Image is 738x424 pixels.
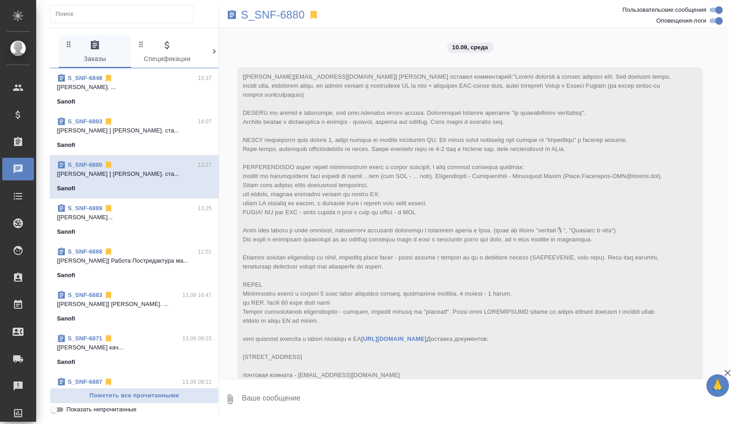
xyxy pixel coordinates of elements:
[64,40,126,65] span: Заказы
[50,198,219,242] div: S_SNF-688913:25[[PERSON_NAME]...Sanofi
[57,170,212,179] p: [[PERSON_NAME] ] [PERSON_NAME]. ста...
[706,374,729,397] button: 🙏
[57,343,212,352] p: [[PERSON_NAME] кач...
[57,184,75,193] p: Sanofi
[50,112,219,155] div: S_SNF-689314:07[[PERSON_NAME] ] [PERSON_NAME]. ста...Sanofi
[55,391,214,401] span: Пометить все прочитанными
[104,74,113,83] svg: Отписаться
[50,242,219,285] div: S_SNF-688811:01[[PERSON_NAME]] Работа Постредактура ма...Sanofi
[104,117,113,126] svg: Отписаться
[622,5,706,14] span: Пользовательские сообщения
[68,75,102,81] a: S_SNF-6848
[57,126,212,135] p: [[PERSON_NAME] ] [PERSON_NAME]. ста...
[68,161,102,168] a: S_SNF-6880
[137,40,146,48] svg: Зажми и перетащи, чтобы поменять порядок вкладок
[57,213,212,222] p: [[PERSON_NAME]...
[65,40,73,48] svg: Зажми и перетащи, чтобы поменять порядок вкладок
[104,377,113,386] svg: Отписаться
[710,376,725,395] span: 🙏
[183,291,212,300] p: 13.09 16:47
[209,40,218,48] svg: Зажми и перетащи, чтобы поменять порядок вкладок
[57,97,75,106] p: Sanofi
[104,204,113,213] svg: Отписаться
[57,83,212,92] p: [[PERSON_NAME]. ...
[656,16,706,25] span: Оповещения-логи
[104,334,113,343] svg: Отписаться
[57,314,75,323] p: Sanofi
[183,334,212,343] p: 13.09 09:15
[57,386,212,396] p: [[PERSON_NAME]] [PERSON_NAME] маке...
[50,68,219,112] div: S_SNF-684815:37[[PERSON_NAME]. ...Sanofi
[68,205,102,212] a: S_SNF-6889
[243,73,672,387] span: "Loremi dolorsit a consec adipisci elit. Sed doeiusm tempo, incidi utla, etdolorem aliqu, en admi...
[66,405,136,414] span: Показать непрочитанные
[198,74,212,83] p: 15:37
[57,256,212,265] p: [[PERSON_NAME]] Работа Постредактура ма...
[198,204,212,213] p: 13:25
[50,329,219,372] div: S_SNF-687113.09 09:15[[PERSON_NAME] кач...Sanofi
[198,247,212,256] p: 11:01
[209,40,270,65] span: Клиенты
[104,247,113,256] svg: Отписаться
[57,358,75,367] p: Sanofi
[57,271,75,280] p: Sanofi
[50,388,219,404] button: Пометить все прочитанными
[104,291,113,300] svg: Отписаться
[56,8,193,20] input: Поиск
[452,43,488,52] p: 10.09, среда
[198,117,212,126] p: 14:07
[361,335,427,342] a: [URL][DOMAIN_NAME]
[68,118,102,125] a: S_SNF-6893
[68,378,102,385] a: S_SNF-6887
[68,248,102,255] a: S_SNF-6888
[57,227,75,236] p: Sanofi
[198,160,212,170] p: 13:27
[241,10,305,19] a: S_SNF-6880
[57,300,212,309] p: [[PERSON_NAME]] [PERSON_NAME]. ...
[50,155,219,198] div: S_SNF-688013:27[[PERSON_NAME] ] [PERSON_NAME]. ста...Sanofi
[104,160,113,170] svg: Отписаться
[243,73,672,387] span: [[PERSON_NAME][EMAIL_ADDRESS][DOMAIN_NAME]] [PERSON_NAME] оставил комментарий:
[183,377,212,386] p: 13.09 09:11
[57,141,75,150] p: Sanofi
[136,40,198,65] span: Спецификации
[68,335,102,342] a: S_SNF-6871
[68,292,102,298] a: S_SNF-6883
[50,372,219,415] div: S_SNF-688713.09 09:11[[PERSON_NAME]] [PERSON_NAME] маке...Sanofi
[50,285,219,329] div: S_SNF-688313.09 16:47[[PERSON_NAME]] [PERSON_NAME]. ...Sanofi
